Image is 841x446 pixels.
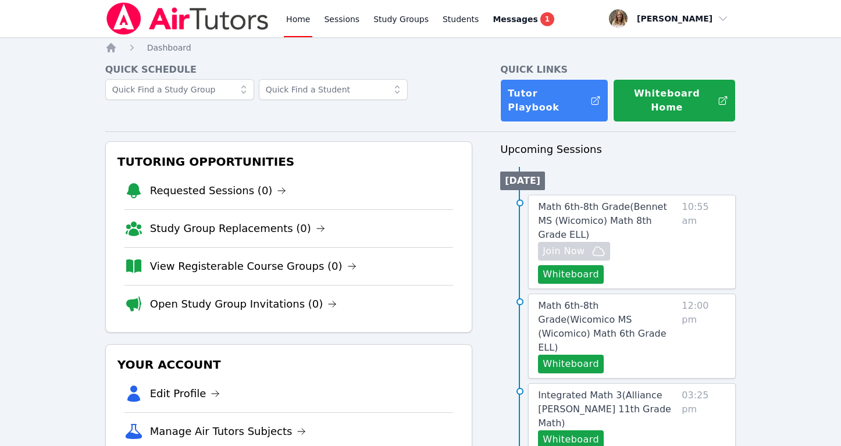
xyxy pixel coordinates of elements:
li: [DATE] [500,172,545,190]
span: Join Now [543,244,585,258]
a: Tutor Playbook [500,79,608,122]
a: Edit Profile [150,386,220,402]
button: Whiteboard Home [613,79,736,122]
a: Study Group Replacements (0) [150,220,325,237]
a: Open Study Group Invitations (0) [150,296,337,312]
a: Dashboard [147,42,191,53]
input: Quick Find a Study Group [105,79,254,100]
span: Math 6th-8th Grade ( Wicomico MS (Wicomico) Math 6th Grade ELL ) [538,300,666,353]
span: Dashboard [147,43,191,52]
span: 12:00 pm [682,299,726,373]
a: Math 6th-8th Grade(Bennet MS (Wicomico) Math 8th Grade ELL) [538,200,677,242]
span: Integrated Math 3 ( Alliance [PERSON_NAME] 11th Grade Math ) [538,390,671,429]
button: Whiteboard [538,355,604,373]
a: View Registerable Course Groups (0) [150,258,357,274]
span: 1 [540,12,554,26]
h3: Your Account [115,354,463,375]
a: Manage Air Tutors Subjects [150,423,307,440]
a: Integrated Math 3(Alliance [PERSON_NAME] 11th Grade Math) [538,388,677,430]
h3: Tutoring Opportunities [115,151,463,172]
button: Whiteboard [538,265,604,284]
span: Math 6th-8th Grade ( Bennet MS (Wicomico) Math 8th Grade ELL ) [538,201,667,240]
span: 10:55 am [682,200,726,284]
a: Requested Sessions (0) [150,183,287,199]
h4: Quick Schedule [105,63,473,77]
a: Math 6th-8th Grade(Wicomico MS (Wicomico) Math 6th Grade ELL) [538,299,677,355]
span: Messages [493,13,537,25]
input: Quick Find a Student [259,79,408,100]
button: Join Now [538,242,610,261]
nav: Breadcrumb [105,42,736,53]
h3: Upcoming Sessions [500,141,736,158]
h4: Quick Links [500,63,736,77]
img: Air Tutors [105,2,270,35]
